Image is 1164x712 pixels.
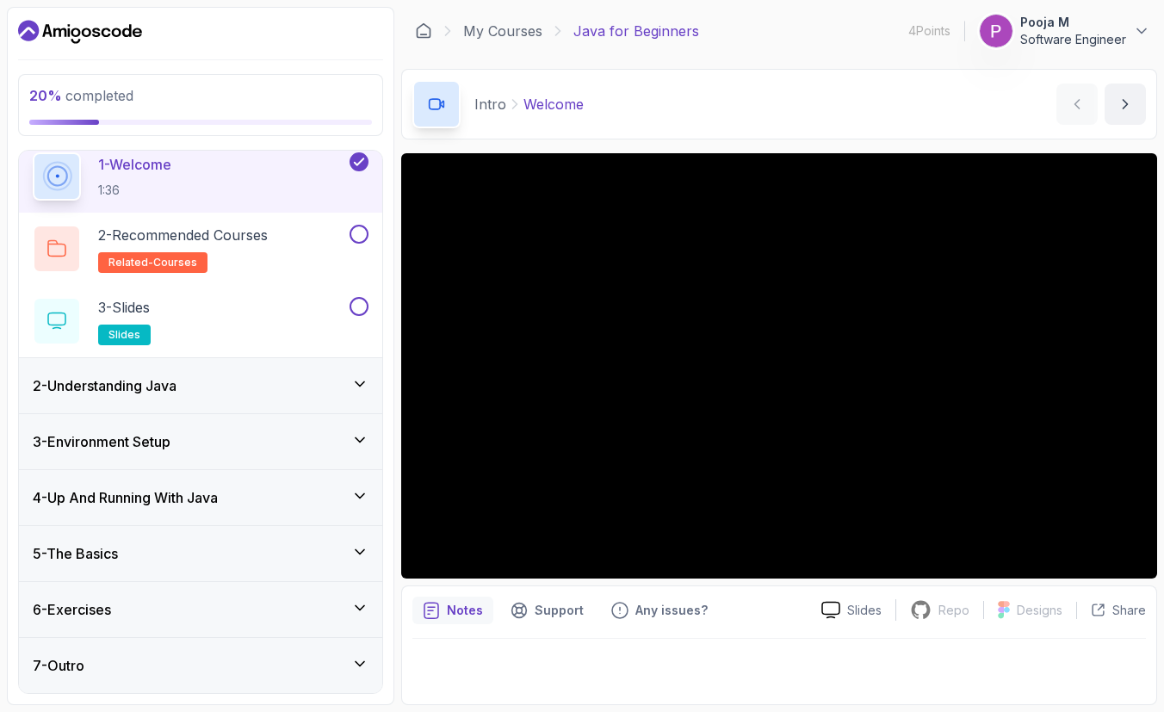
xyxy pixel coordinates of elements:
[19,358,382,413] button: 2-Understanding Java
[1020,31,1126,48] p: Software Engineer
[18,18,142,46] a: Dashboard
[847,602,882,619] p: Slides
[1105,84,1146,125] button: next content
[463,21,542,41] a: My Courses
[938,602,969,619] p: Repo
[1112,602,1146,619] p: Share
[535,602,584,619] p: Support
[401,153,1157,579] iframe: 1 - Hi
[474,94,506,115] p: Intro
[29,87,133,104] span: completed
[1076,602,1146,619] button: Share
[33,225,368,273] button: 2-Recommended Coursesrelated-courses
[908,22,950,40] p: 4 Points
[1017,602,1062,619] p: Designs
[19,582,382,637] button: 6-Exercises
[19,470,382,525] button: 4-Up And Running With Java
[19,638,382,693] button: 7-Outro
[33,487,218,508] h3: 4 - Up And Running With Java
[19,414,382,469] button: 3-Environment Setup
[29,87,62,104] span: 20 %
[98,154,171,175] p: 1 - Welcome
[573,21,699,41] p: Java for Beginners
[980,15,1012,47] img: user profile image
[635,602,708,619] p: Any issues?
[1056,84,1098,125] button: previous content
[601,597,718,624] button: Feedback button
[108,328,140,342] span: slides
[108,256,197,269] span: related-courses
[98,297,150,318] p: 3 - Slides
[33,655,84,676] h3: 7 - Outro
[979,14,1150,48] button: user profile imagePooja MSoftware Engineer
[415,22,432,40] a: Dashboard
[98,225,268,245] p: 2 - Recommended Courses
[412,597,493,624] button: notes button
[33,152,368,201] button: 1-Welcome1:36
[33,599,111,620] h3: 6 - Exercises
[500,597,594,624] button: Support button
[98,182,171,199] p: 1:36
[19,526,382,581] button: 5-The Basics
[808,601,895,619] a: Slides
[447,602,483,619] p: Notes
[1020,14,1126,31] p: Pooja M
[33,543,118,564] h3: 5 - The Basics
[33,375,176,396] h3: 2 - Understanding Java
[33,297,368,345] button: 3-Slidesslides
[523,94,584,115] p: Welcome
[33,431,170,452] h3: 3 - Environment Setup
